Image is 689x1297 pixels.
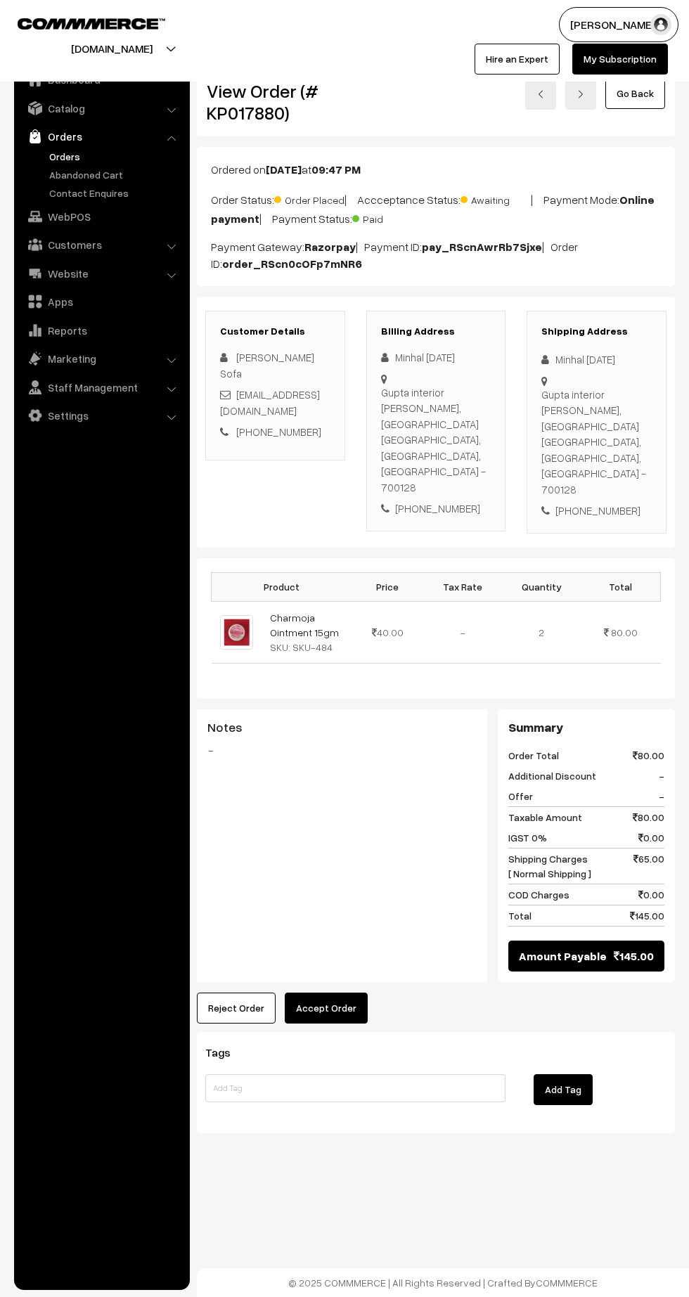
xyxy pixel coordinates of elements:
[18,124,185,149] a: Orders
[508,720,664,735] h3: Summary
[197,1268,689,1297] footer: © 2025 COMMMERCE | All Rights Reserved | Crafted By
[270,640,344,654] div: SKU: SKU-484
[508,851,591,881] span: Shipping Charges [ Normal Shipping ]
[207,80,345,124] h2: View Order (# KP017880)
[508,789,533,804] span: Offer
[285,993,368,1024] button: Accept Order
[18,18,165,29] img: COMMMERCE
[212,572,352,601] th: Product
[572,44,668,75] a: My Subscription
[18,204,185,229] a: WebPOS
[581,572,660,601] th: Total
[577,90,585,98] img: right-arrow.png
[534,1074,593,1105] button: Add Tag
[352,572,423,601] th: Price
[18,318,185,343] a: Reports
[304,240,356,254] b: Razorpay
[205,1074,506,1102] input: Add Tag
[541,351,652,368] div: Minhal [DATE]
[605,78,665,109] a: Go Back
[508,768,596,783] span: Additional Discount
[18,96,185,121] a: Catalog
[559,7,678,42] button: [PERSON_NAME]
[18,232,185,257] a: Customers
[22,31,202,66] button: [DOMAIN_NAME]
[508,810,582,825] span: Taxable Amount
[372,626,404,638] span: 40.00
[519,948,607,964] span: Amount Payable
[381,325,491,337] h3: Billing Address
[508,830,547,845] span: IGST 0%
[633,810,664,825] span: 80.00
[508,748,559,763] span: Order Total
[270,612,339,638] a: Charmoja Ointment 15gm
[220,615,253,650] img: CHARMOJA.jpg
[274,189,344,207] span: Order Placed
[352,208,423,226] span: Paid
[659,789,664,804] span: -
[541,387,652,498] div: Gupta interior [PERSON_NAME], [GEOGRAPHIC_DATA] [GEOGRAPHIC_DATA], [GEOGRAPHIC_DATA], [GEOGRAPHIC...
[541,325,652,337] h3: Shipping Address
[638,887,664,902] span: 0.00
[18,289,185,314] a: Apps
[422,240,542,254] b: pay_RScnAwrRb7Sjxe
[461,189,531,207] span: Awaiting
[222,257,362,271] b: order_RScn0cOFp7mNR6
[381,349,491,366] div: Minhal [DATE]
[211,189,661,227] p: Order Status: | Accceptance Status: | Payment Mode: | Payment Status:
[311,162,361,176] b: 09:47 PM
[475,44,560,75] a: Hire an Expert
[207,720,477,735] h3: Notes
[205,1045,247,1059] span: Tags
[381,501,491,517] div: [PHONE_NUMBER]
[197,993,276,1024] button: Reject Order
[236,425,321,438] a: [PHONE_NUMBER]
[630,908,664,923] span: 145.00
[508,887,569,902] span: COD Charges
[614,948,654,964] span: 145.00
[46,186,185,200] a: Contact Enquires
[650,14,671,35] img: user
[18,261,185,286] a: Website
[220,325,330,337] h3: Customer Details
[18,14,141,31] a: COMMMERCE
[211,161,661,178] p: Ordered on at
[633,748,664,763] span: 80.00
[423,572,502,601] th: Tax Rate
[536,1277,598,1289] a: COMMMERCE
[502,572,581,601] th: Quantity
[541,503,652,519] div: [PHONE_NUMBER]
[18,346,185,371] a: Marketing
[423,601,502,663] td: -
[381,385,491,496] div: Gupta interior [PERSON_NAME], [GEOGRAPHIC_DATA] [GEOGRAPHIC_DATA], [GEOGRAPHIC_DATA], [GEOGRAPHIC...
[211,238,661,272] p: Payment Gateway: | Payment ID: | Order ID:
[46,167,185,182] a: Abandoned Cart
[207,742,477,759] blockquote: -
[536,90,545,98] img: left-arrow.png
[220,351,314,380] span: [PERSON_NAME] Sofa
[611,626,638,638] span: 80.00
[18,403,185,428] a: Settings
[633,851,664,881] span: 65.00
[659,768,664,783] span: -
[508,908,532,923] span: Total
[46,149,185,164] a: Orders
[638,830,664,845] span: 0.00
[539,626,544,638] span: 2
[220,388,320,417] a: [EMAIL_ADDRESS][DOMAIN_NAME]
[266,162,302,176] b: [DATE]
[18,375,185,400] a: Staff Management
